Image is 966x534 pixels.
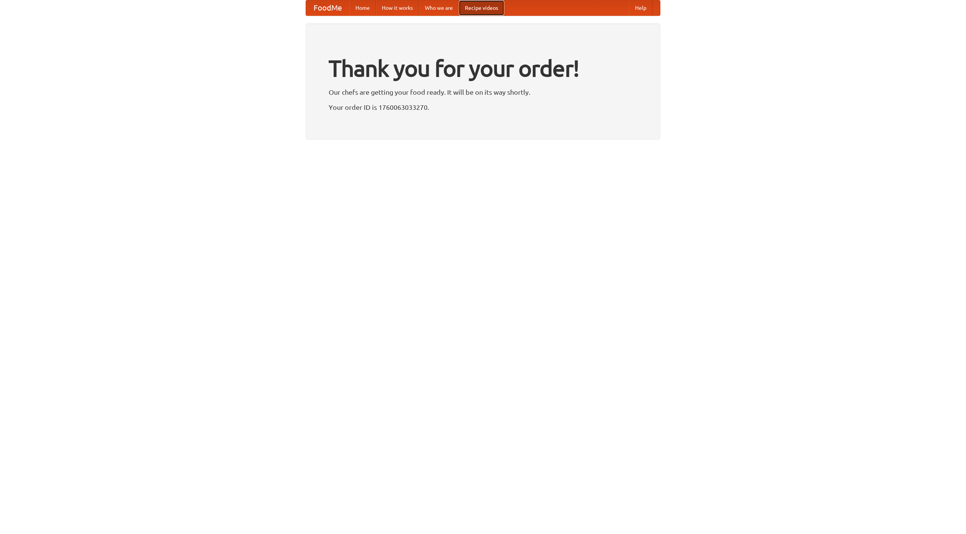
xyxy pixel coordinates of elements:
a: Who we are [419,0,459,15]
a: Recipe videos [459,0,504,15]
a: Home [349,0,376,15]
a: How it works [376,0,419,15]
h1: Thank you for your order! [329,50,637,86]
p: Your order ID is 1760063033270. [329,102,637,113]
p: Our chefs are getting your food ready. It will be on its way shortly. [329,86,637,98]
a: Help [629,0,652,15]
a: FoodMe [306,0,349,15]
